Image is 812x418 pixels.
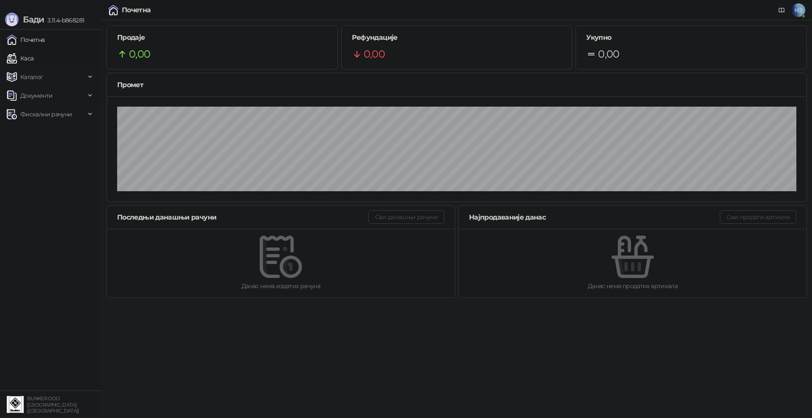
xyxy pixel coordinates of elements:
[20,106,72,123] span: Фискални рачуни
[792,3,805,17] span: НЗ
[775,3,788,17] a: Документација
[472,281,793,291] div: Данас нема продатих артикала
[20,87,52,104] span: Документи
[23,14,44,25] span: Бади
[121,281,441,291] div: Данас нема издатих рачуна
[20,69,43,85] span: Каталог
[117,33,327,43] h5: Продаје
[129,46,150,62] span: 0,00
[7,50,33,67] a: Каса
[720,210,796,224] button: Сви продати артикли
[117,80,796,90] div: Промет
[586,33,796,43] h5: Укупно
[352,33,562,43] h5: Рефундације
[7,31,45,48] a: Почетна
[122,7,151,14] div: Почетна
[44,16,84,24] span: 3.11.4-b868281
[117,212,368,223] div: Последњи данашњи рачуни
[27,396,80,414] small: BUNKER DOO [GEOGRAPHIC_DATA] ([GEOGRAPHIC_DATA])
[364,46,385,62] span: 0,00
[368,210,444,224] button: Сви данашњи рачуни
[7,396,24,413] img: 64x64-companyLogo-d200c298-da26-4023-afd4-f376f589afb5.jpeg
[598,46,619,62] span: 0,00
[5,13,19,26] img: Logo
[469,212,720,223] div: Најпродаваније данас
